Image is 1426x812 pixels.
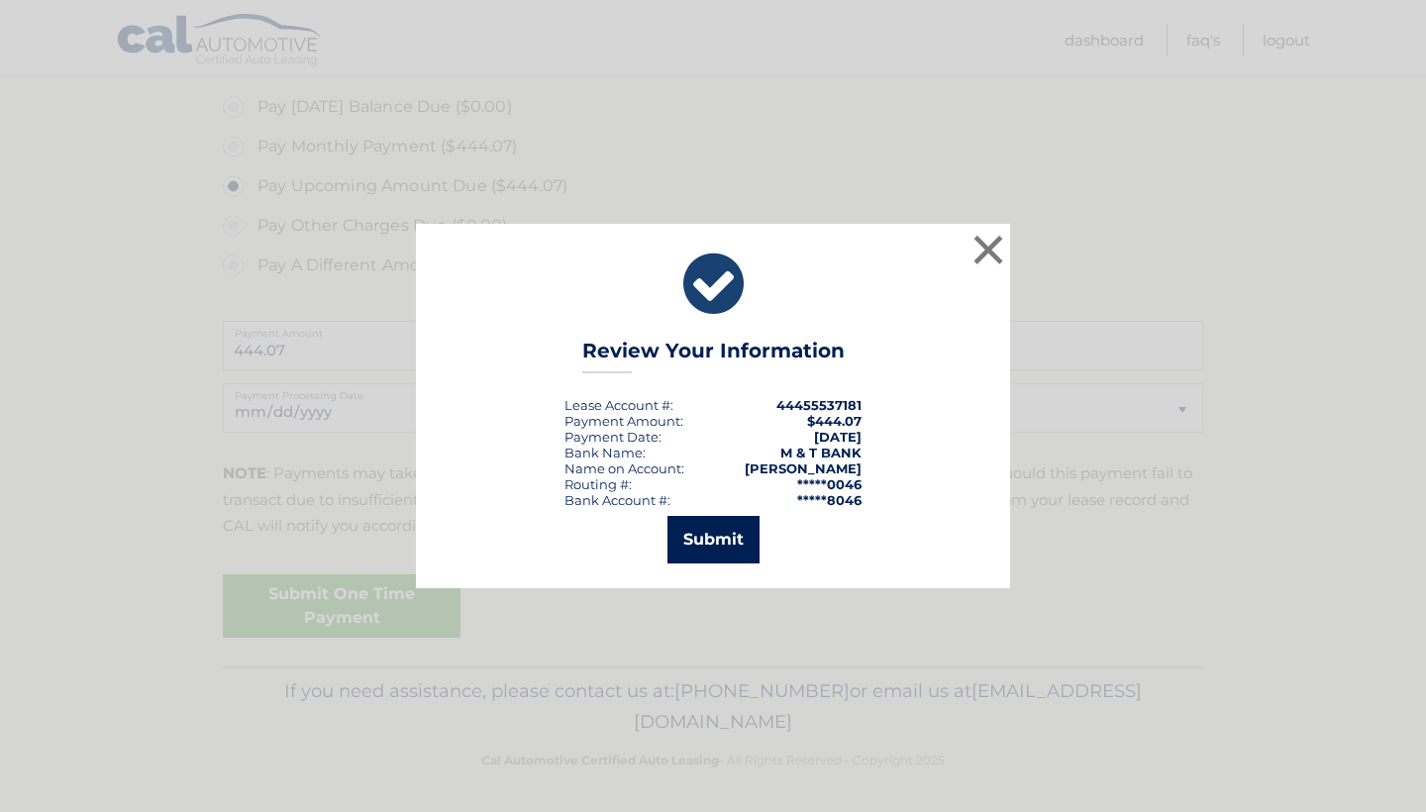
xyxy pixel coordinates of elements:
[564,445,646,460] div: Bank Name:
[667,516,760,563] button: Submit
[564,397,673,413] div: Lease Account #:
[807,413,862,429] span: $444.07
[582,339,845,373] h3: Review Your Information
[564,476,632,492] div: Routing #:
[564,413,683,429] div: Payment Amount:
[564,460,684,476] div: Name on Account:
[814,429,862,445] span: [DATE]
[776,397,862,413] strong: 44455537181
[780,445,862,460] strong: M & T BANK
[564,429,659,445] span: Payment Date
[968,230,1008,269] button: ×
[564,429,662,445] div: :
[564,492,670,508] div: Bank Account #:
[745,460,862,476] strong: [PERSON_NAME]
